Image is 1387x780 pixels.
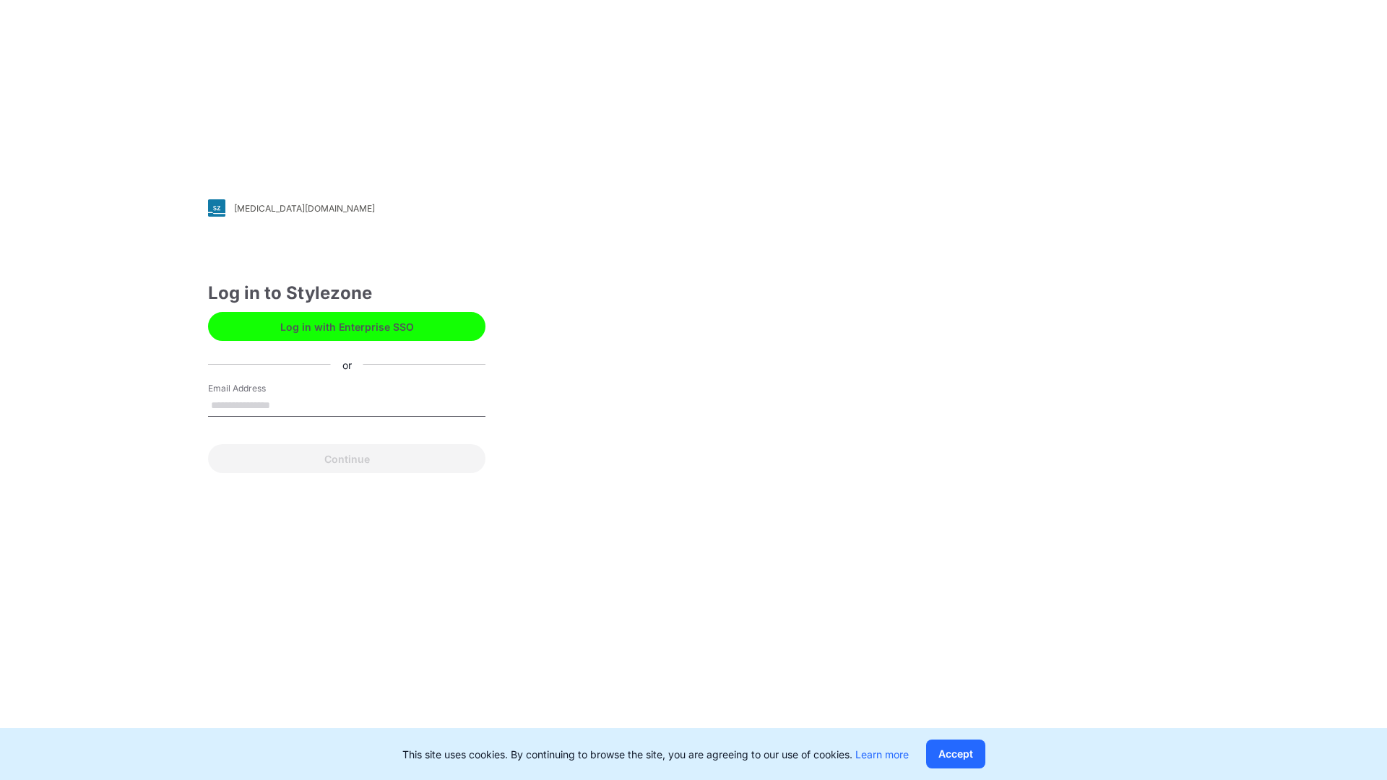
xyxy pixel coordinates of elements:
[331,357,363,372] div: or
[208,199,225,217] img: svg+xml;base64,PHN2ZyB3aWR0aD0iMjgiIGhlaWdodD0iMjgiIHZpZXdCb3g9IjAgMCAyOCAyOCIgZmlsbD0ibm9uZSIgeG...
[208,199,485,217] a: [MEDICAL_DATA][DOMAIN_NAME]
[926,740,985,768] button: Accept
[855,748,909,760] a: Learn more
[234,203,375,214] div: [MEDICAL_DATA][DOMAIN_NAME]
[208,382,309,395] label: Email Address
[208,280,485,306] div: Log in to Stylezone
[208,312,485,341] button: Log in with Enterprise SSO
[1170,36,1351,62] img: browzwear-logo.73288ffb.svg
[402,747,909,762] p: This site uses cookies. By continuing to browse the site, you are agreeing to our use of cookies.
